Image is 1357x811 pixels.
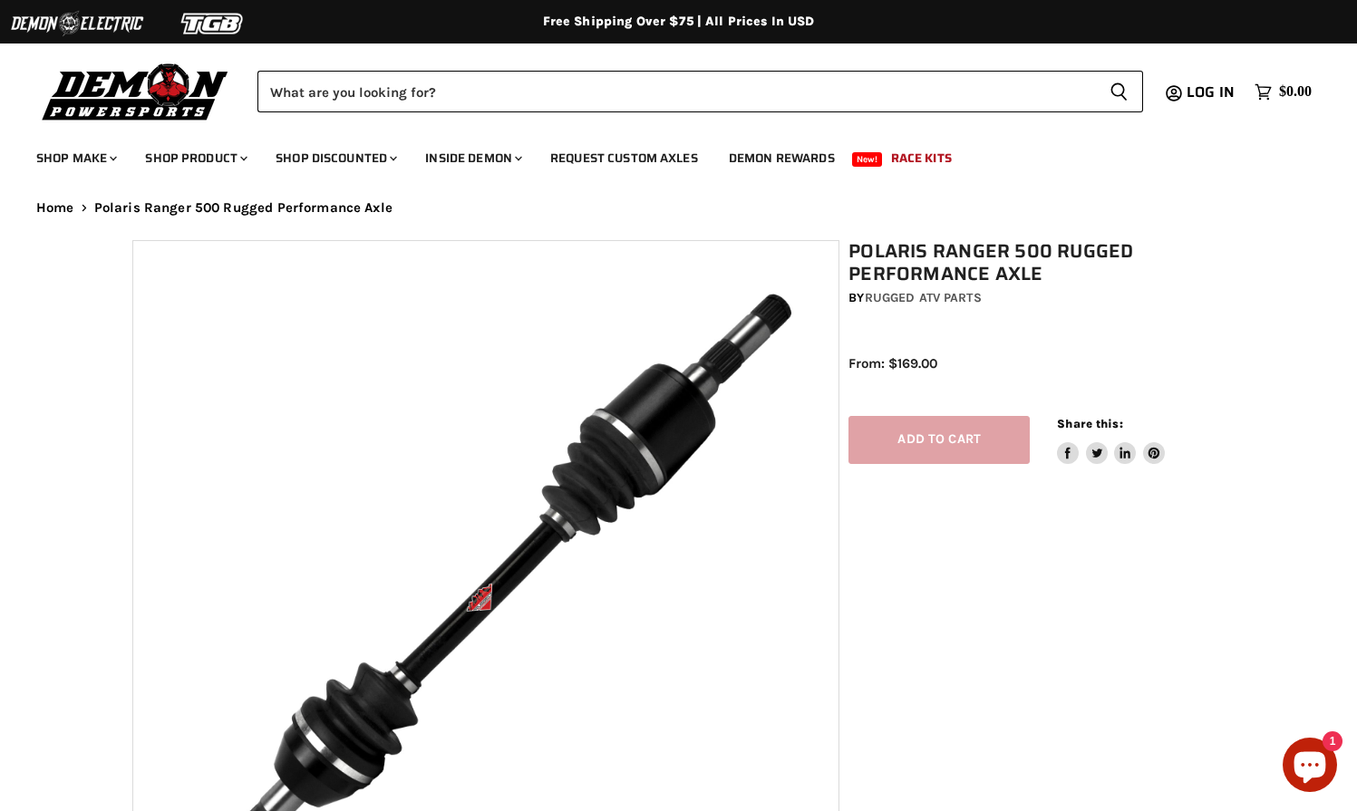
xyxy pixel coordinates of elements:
[715,140,848,177] a: Demon Rewards
[1057,416,1165,464] aside: Share this:
[23,140,128,177] a: Shop Make
[848,240,1234,285] h1: Polaris Ranger 500 Rugged Performance Axle
[36,59,235,123] img: Demon Powersports
[865,290,982,305] a: Rugged ATV Parts
[848,288,1234,308] div: by
[131,140,258,177] a: Shop Product
[537,140,712,177] a: Request Custom Axles
[1277,738,1342,797] inbox-online-store-chat: Shopify online store chat
[412,140,533,177] a: Inside Demon
[257,71,1095,112] input: Search
[877,140,965,177] a: Race Kits
[262,140,408,177] a: Shop Discounted
[1279,83,1312,101] span: $0.00
[1187,81,1235,103] span: Log in
[36,200,74,216] a: Home
[257,71,1143,112] form: Product
[1095,71,1143,112] button: Search
[848,355,937,372] span: From: $169.00
[1178,84,1246,101] a: Log in
[145,6,281,41] img: TGB Logo 2
[9,6,145,41] img: Demon Electric Logo 2
[1057,417,1122,430] span: Share this:
[94,200,393,216] span: Polaris Ranger 500 Rugged Performance Axle
[852,152,883,167] span: New!
[1246,79,1321,105] a: $0.00
[23,132,1307,177] ul: Main menu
